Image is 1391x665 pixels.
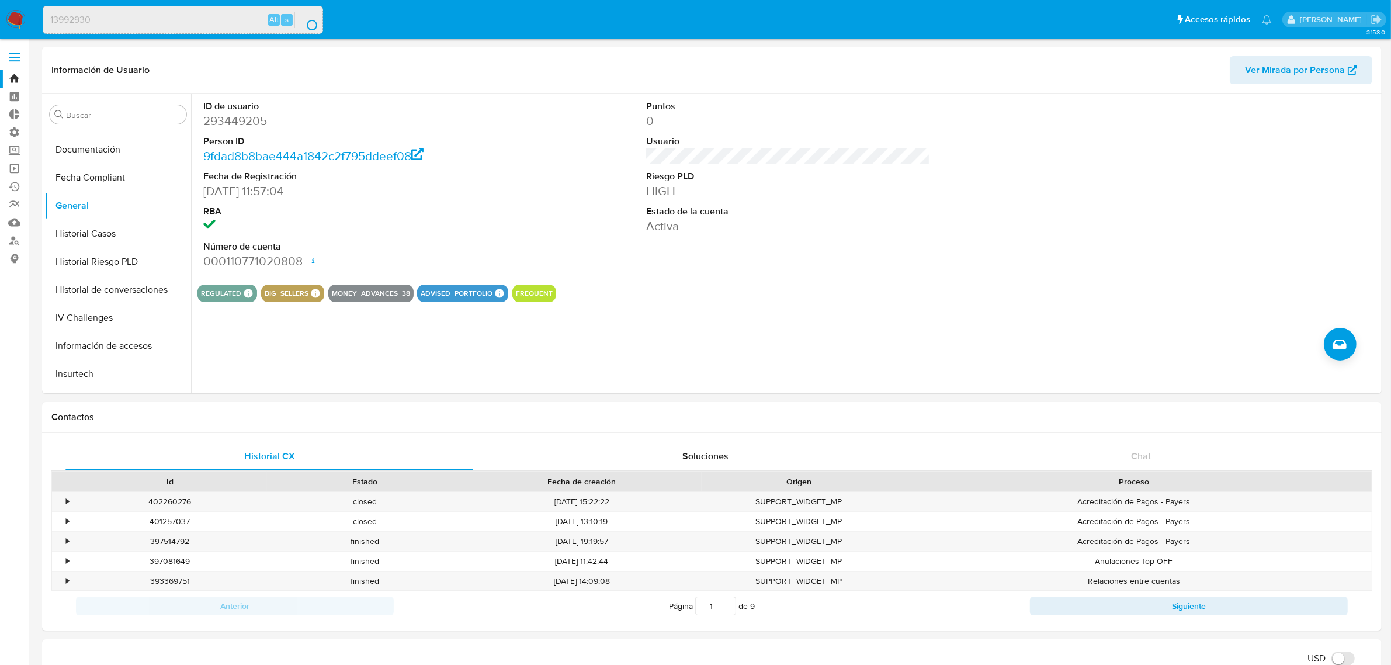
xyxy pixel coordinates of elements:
[54,110,64,119] button: Buscar
[1245,56,1345,84] span: Ver Mirada por Persona
[462,532,702,551] div: [DATE] 19:19:57
[267,552,462,571] div: finished
[66,516,69,527] div: •
[646,205,930,218] dt: Estado de la cuenta
[896,552,1372,571] div: Anulaciones Top OFF
[896,572,1372,591] div: Relaciones entre cuentas
[72,512,267,531] div: 401257037
[702,492,896,511] div: SUPPORT_WIDGET_MP
[45,192,191,220] button: General
[462,552,702,571] div: [DATE] 11:42:44
[1230,56,1372,84] button: Ver Mirada por Persona
[203,113,487,129] dd: 293449205
[462,492,702,511] div: [DATE] 15:22:22
[45,248,191,276] button: Historial Riesgo PLD
[904,476,1364,487] div: Proceso
[51,64,150,76] h1: Información de Usuario
[702,552,896,571] div: SUPPORT_WIDGET_MP
[646,135,930,148] dt: Usuario
[1030,597,1348,615] button: Siguiente
[267,512,462,531] div: closed
[66,576,69,587] div: •
[646,170,930,183] dt: Riesgo PLD
[1185,13,1250,26] span: Accesos rápidos
[1131,449,1151,463] span: Chat
[66,110,182,120] input: Buscar
[1370,13,1382,26] a: Salir
[43,12,322,27] input: Buscar usuario o caso...
[267,492,462,511] div: closed
[646,218,930,234] dd: Activa
[702,512,896,531] div: SUPPORT_WIDGET_MP
[702,532,896,551] div: SUPPORT_WIDGET_MP
[203,135,487,148] dt: Person ID
[896,512,1372,531] div: Acreditación de Pagos - Payers
[646,100,930,113] dt: Puntos
[710,476,888,487] div: Origen
[203,100,487,113] dt: ID de usuario
[203,240,487,253] dt: Número de cuenta
[203,205,487,218] dt: RBA
[1262,15,1272,25] a: Notificaciones
[244,449,295,463] span: Historial CX
[269,14,279,25] span: Alt
[750,600,755,612] span: 9
[45,304,191,332] button: IV Challenges
[45,332,191,360] button: Información de accesos
[294,12,318,28] button: search-icon
[203,147,424,164] a: 9fdad8b8bae444a1842c2f795ddeef08
[702,572,896,591] div: SUPPORT_WIDGET_MP
[267,532,462,551] div: finished
[267,572,462,591] div: finished
[66,556,69,567] div: •
[81,476,259,487] div: Id
[669,597,755,615] span: Página de
[646,183,930,199] dd: HIGH
[203,170,487,183] dt: Fecha de Registración
[462,572,702,591] div: [DATE] 14:09:08
[203,183,487,199] dd: [DATE] 11:57:04
[66,496,69,507] div: •
[72,532,267,551] div: 397514792
[72,492,267,511] div: 402260276
[646,113,930,129] dd: 0
[896,492,1372,511] div: Acreditación de Pagos - Payers
[275,476,453,487] div: Estado
[896,532,1372,551] div: Acreditación de Pagos - Payers
[1300,14,1366,25] p: camila.baquero@mercadolibre.com.co
[72,572,267,591] div: 393369751
[45,388,191,416] button: Items
[285,14,289,25] span: s
[45,164,191,192] button: Fecha Compliant
[682,449,729,463] span: Soluciones
[51,411,1372,423] h1: Contactos
[76,597,394,615] button: Anterior
[45,220,191,248] button: Historial Casos
[45,276,191,304] button: Historial de conversaciones
[72,552,267,571] div: 397081649
[470,476,693,487] div: Fecha de creación
[462,512,702,531] div: [DATE] 13:10:19
[45,136,191,164] button: Documentación
[66,536,69,547] div: •
[203,253,487,269] dd: 000110771020808
[45,360,191,388] button: Insurtech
